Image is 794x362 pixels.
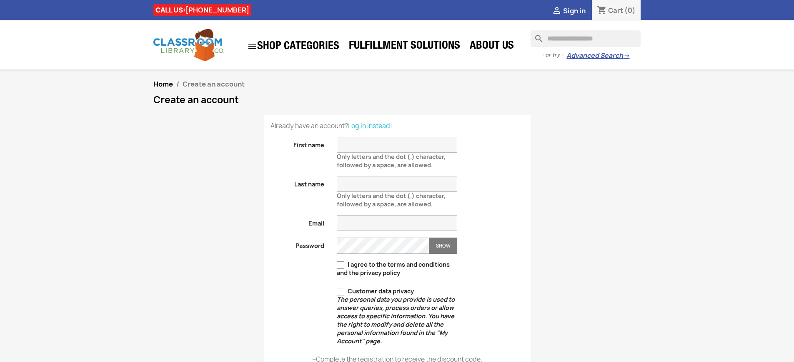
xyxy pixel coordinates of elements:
label: I agree to the terms and conditions and the privacy policy [337,260,457,277]
i:  [552,6,562,16]
span: Only letters and the dot (.) character, followed by a space, are allowed. [337,149,446,169]
i: search [531,30,541,40]
span: → [623,52,629,60]
label: Email [264,215,331,228]
p: Already have an account? [271,122,524,130]
a: Advanced Search→ [566,52,629,60]
span: Only letters and the dot (.) character, followed by a space, are allowed. [337,188,446,208]
input: Search [531,30,641,47]
span: (0) [624,6,636,15]
a: About Us [466,38,518,55]
div: CALL US: [153,4,251,16]
label: Last name [264,176,331,188]
a: [PHONE_NUMBER] [185,5,249,15]
label: Password [264,238,331,250]
i: shopping_cart [597,6,607,16]
label: Customer data privacy [337,287,457,345]
h1: Create an account [153,95,641,105]
a: SHOP CATEGORIES [243,37,343,55]
span: Cart [608,6,623,15]
span: - or try - [542,51,566,59]
a: Home [153,79,173,89]
button: Show [429,238,457,254]
input: Password input [337,238,429,254]
label: First name [264,137,331,149]
span: Sign in [563,6,586,15]
span: Create an account [183,79,245,89]
em: The personal data you provide is used to answer queries, process orders or allow access to specif... [337,295,455,345]
a: Log in instead! [348,121,392,130]
a:  Sign in [552,6,586,15]
img: Classroom Library Company [153,29,224,61]
i:  [247,41,257,51]
a: Fulfillment Solutions [345,38,464,55]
